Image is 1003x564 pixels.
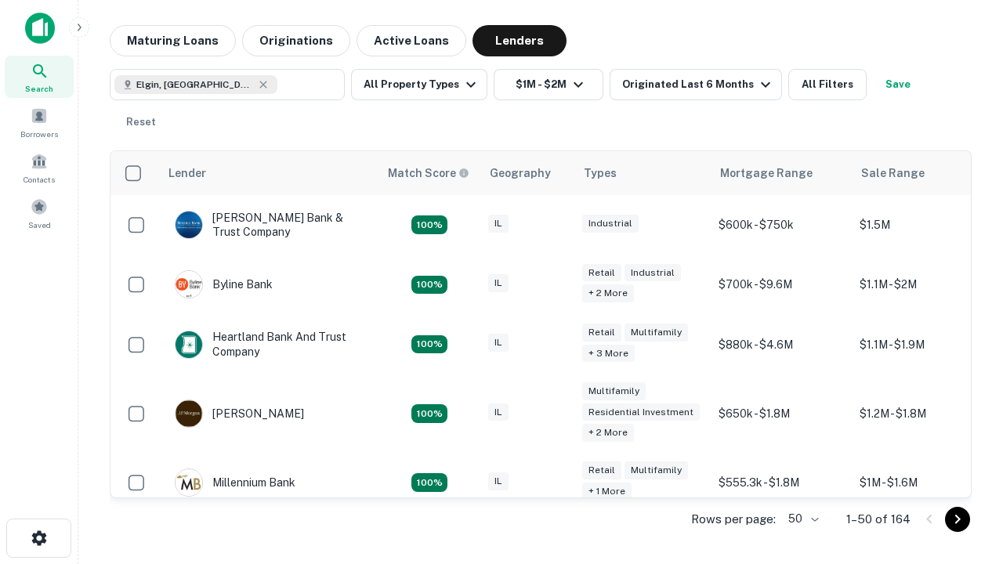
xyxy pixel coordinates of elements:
[488,334,509,352] div: IL
[852,453,993,512] td: $1M - $1.6M
[388,164,466,182] h6: Match Score
[846,510,911,529] p: 1–50 of 164
[168,164,206,183] div: Lender
[720,164,813,183] div: Mortgage Range
[411,404,447,423] div: Matching Properties: 24, hasApolloMatch: undefined
[625,461,688,479] div: Multifamily
[357,25,466,56] button: Active Loans
[176,400,202,427] img: picture
[176,271,202,298] img: picture
[582,324,621,342] div: Retail
[852,255,993,314] td: $1.1M - $2M
[378,151,480,195] th: Capitalize uses an advanced AI algorithm to match your search with the best lender. The match sco...
[574,151,711,195] th: Types
[175,330,363,358] div: Heartland Bank And Trust Company
[116,107,166,138] button: Reset
[610,69,782,100] button: Originated Last 6 Months
[175,399,304,428] div: [PERSON_NAME]
[176,211,202,238] img: picture
[582,264,621,282] div: Retail
[24,173,55,186] span: Contacts
[852,374,993,454] td: $1.2M - $1.8M
[711,453,852,512] td: $555.3k - $1.8M
[5,101,74,143] a: Borrowers
[711,314,852,374] td: $880k - $4.6M
[175,270,273,298] div: Byline Bank
[945,507,970,532] button: Go to next page
[5,146,74,189] a: Contacts
[175,468,295,497] div: Millennium Bank
[5,192,74,234] a: Saved
[494,69,603,100] button: $1M - $2M
[711,195,852,255] td: $600k - $750k
[584,164,617,183] div: Types
[176,469,202,496] img: picture
[852,151,993,195] th: Sale Range
[351,69,487,100] button: All Property Types
[852,314,993,374] td: $1.1M - $1.9M
[20,128,58,140] span: Borrowers
[625,324,688,342] div: Multifamily
[582,284,634,302] div: + 2 more
[711,255,852,314] td: $700k - $9.6M
[242,25,350,56] button: Originations
[473,25,567,56] button: Lenders
[411,473,447,492] div: Matching Properties: 16, hasApolloMatch: undefined
[582,215,639,233] div: Industrial
[175,211,363,239] div: [PERSON_NAME] Bank & Trust Company
[782,508,821,530] div: 50
[176,331,202,358] img: picture
[582,483,632,501] div: + 1 more
[136,78,254,92] span: Elgin, [GEOGRAPHIC_DATA], [GEOGRAPHIC_DATA]
[5,56,74,98] a: Search
[411,215,447,234] div: Matching Properties: 28, hasApolloMatch: undefined
[925,389,1003,464] iframe: Chat Widget
[411,276,447,295] div: Matching Properties: 18, hasApolloMatch: undefined
[490,164,551,183] div: Geography
[622,75,775,94] div: Originated Last 6 Months
[582,461,621,479] div: Retail
[852,195,993,255] td: $1.5M
[691,510,776,529] p: Rows per page:
[582,403,700,421] div: Residential Investment
[25,13,55,44] img: capitalize-icon.png
[28,219,51,231] span: Saved
[582,345,635,363] div: + 3 more
[788,69,867,100] button: All Filters
[582,424,634,442] div: + 2 more
[25,82,53,95] span: Search
[488,215,509,233] div: IL
[388,164,469,182] div: Capitalize uses an advanced AI algorithm to match your search with the best lender. The match sco...
[480,151,574,195] th: Geography
[711,151,852,195] th: Mortgage Range
[711,374,852,454] td: $650k - $1.8M
[582,382,646,400] div: Multifamily
[110,25,236,56] button: Maturing Loans
[625,264,681,282] div: Industrial
[488,403,509,421] div: IL
[873,69,923,100] button: Save your search to get updates of matches that match your search criteria.
[861,164,925,183] div: Sale Range
[411,335,447,354] div: Matching Properties: 20, hasApolloMatch: undefined
[488,472,509,490] div: IL
[488,274,509,292] div: IL
[159,151,378,195] th: Lender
